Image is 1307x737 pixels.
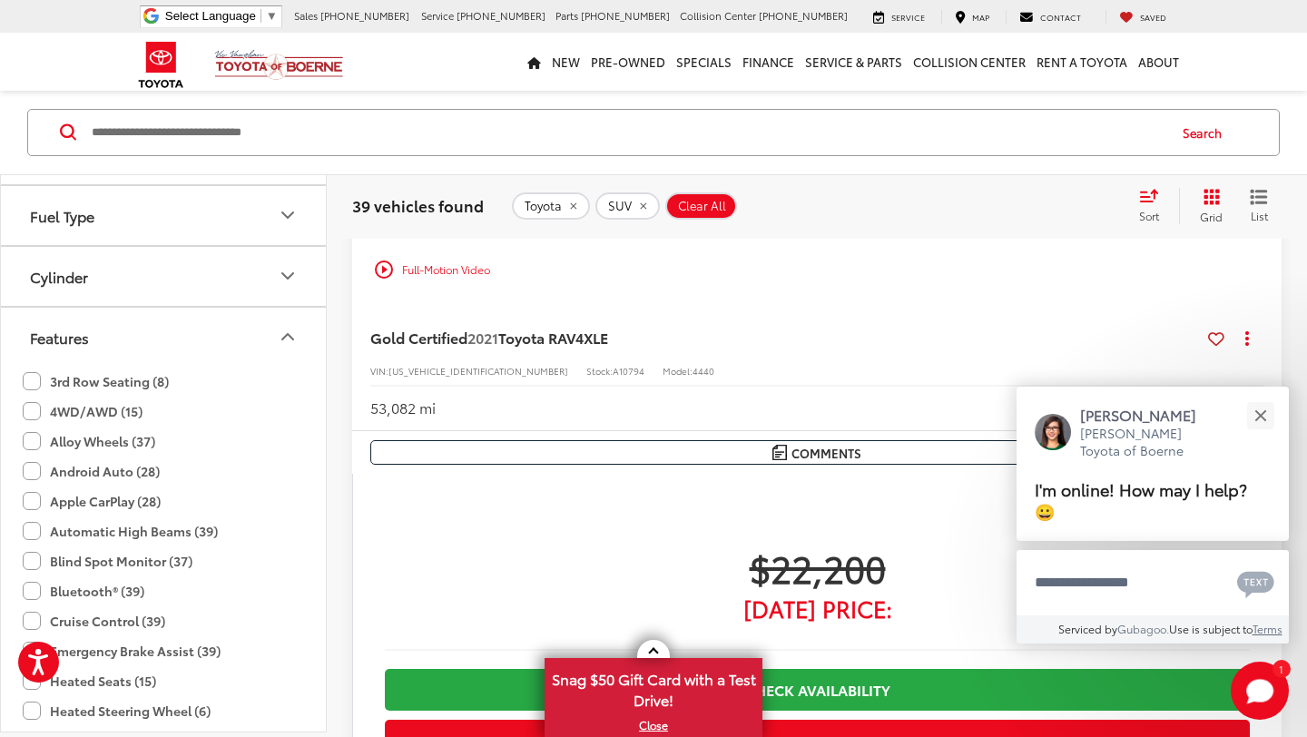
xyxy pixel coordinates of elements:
[581,8,670,23] span: [PHONE_NUMBER]
[680,8,756,23] span: Collision Center
[595,192,660,220] button: remove SUV
[23,606,165,636] label: Cruise Control (39)
[23,397,142,427] label: 4WD/AWD (15)
[1179,188,1236,224] button: Grid View
[214,49,344,81] img: Vic Vaughan Toyota of Boerne
[385,545,1250,590] span: $22,200
[1231,662,1289,720] button: Toggle Chat Window
[352,194,484,216] span: 39 vehicles found
[421,8,454,23] span: Service
[1035,477,1247,523] span: I'm online! How may I help? 😀
[941,10,1003,25] a: Map
[90,111,1165,154] input: Search by Make, Model, or Keyword
[737,33,800,91] a: Finance
[1250,208,1268,223] span: List
[693,364,714,378] span: 4440
[1,247,328,306] button: CylinderCylinder
[385,669,1250,710] a: Check Availability
[294,8,318,23] span: Sales
[1231,662,1289,720] svg: Start Chat
[663,364,693,378] span: Model:
[1169,621,1253,636] span: Use is subject to
[1006,10,1095,25] a: Contact
[1031,33,1133,91] a: Rent a Toyota
[1139,208,1159,223] span: Sort
[23,516,218,546] label: Automatic High Beams (39)
[522,33,546,91] a: Home
[370,328,1201,348] a: Gold Certified2021Toyota RAV4XLE
[370,398,436,418] div: 53,082 mi
[1080,405,1214,425] p: [PERSON_NAME]
[586,364,613,378] span: Stock:
[30,268,88,285] div: Cylinder
[1017,550,1289,615] textarea: Type your message
[30,207,94,224] div: Fuel Type
[457,8,545,23] span: [PHONE_NUMBER]
[1165,110,1248,155] button: Search
[370,440,1263,465] button: Comments
[555,8,578,23] span: Parts
[165,9,256,23] span: Select Language
[525,199,562,213] span: Toyota
[1241,396,1280,435] button: Close
[791,445,861,462] span: Comments
[860,10,938,25] a: Service
[800,33,908,91] a: Service & Parts: Opens in a new tab
[584,327,608,348] span: XLE
[23,666,156,696] label: Heated Seats (15)
[1140,11,1166,23] span: Saved
[512,192,590,220] button: remove Toyota
[370,327,467,348] span: Gold Certified
[277,204,299,226] div: Fuel Type
[1253,621,1282,636] a: Terms
[678,199,726,213] span: Clear All
[608,199,632,213] span: SUV
[546,660,761,715] span: Snag $50 Gift Card with a Test Drive!
[1080,425,1214,460] p: [PERSON_NAME] Toyota of Boerne
[759,8,848,23] span: [PHONE_NUMBER]
[1040,11,1081,23] span: Contact
[546,33,585,91] a: New
[467,327,498,348] span: 2021
[1058,621,1117,636] span: Serviced by
[23,486,161,516] label: Apple CarPlay (28)
[1245,330,1249,345] span: dropdown dots
[23,427,155,457] label: Alloy Wheels (37)
[498,327,584,348] span: Toyota RAV4
[320,8,409,23] span: [PHONE_NUMBER]
[385,599,1250,617] span: [DATE] Price:
[585,33,671,91] a: Pre-Owned
[1130,188,1179,224] button: Select sort value
[772,445,787,460] img: Comments
[277,326,299,348] div: Features
[127,35,195,94] img: Toyota
[1237,569,1274,598] svg: Text
[23,457,160,486] label: Android Auto (28)
[671,33,737,91] a: Specials
[1279,664,1283,673] span: 1
[1232,562,1280,603] button: Chat with SMS
[972,11,989,23] span: Map
[891,11,925,23] span: Service
[23,576,144,606] label: Bluetooth® (39)
[30,329,89,346] div: Features
[260,9,261,23] span: ​
[613,364,644,378] span: A10794
[665,192,737,220] button: Clear All
[1,186,328,245] button: Fuel TypeFuel Type
[23,696,211,726] label: Heated Steering Wheel (6)
[1232,322,1263,354] button: Actions
[1,308,328,367] button: FeaturesFeatures
[370,364,388,378] span: VIN:
[1133,33,1184,91] a: About
[1236,188,1282,224] button: List View
[23,367,169,397] label: 3rd Row Seating (8)
[388,364,568,378] span: [US_VEHICLE_IDENTIFICATION_NUMBER]
[1017,387,1289,644] div: Close[PERSON_NAME][PERSON_NAME] Toyota of BoerneI'm online! How may I help? 😀Type your messageCha...
[23,546,192,576] label: Blind Spot Monitor (37)
[277,265,299,287] div: Cylinder
[1106,10,1180,25] a: My Saved Vehicles
[266,9,278,23] span: ▼
[1117,621,1169,636] a: Gubagoo.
